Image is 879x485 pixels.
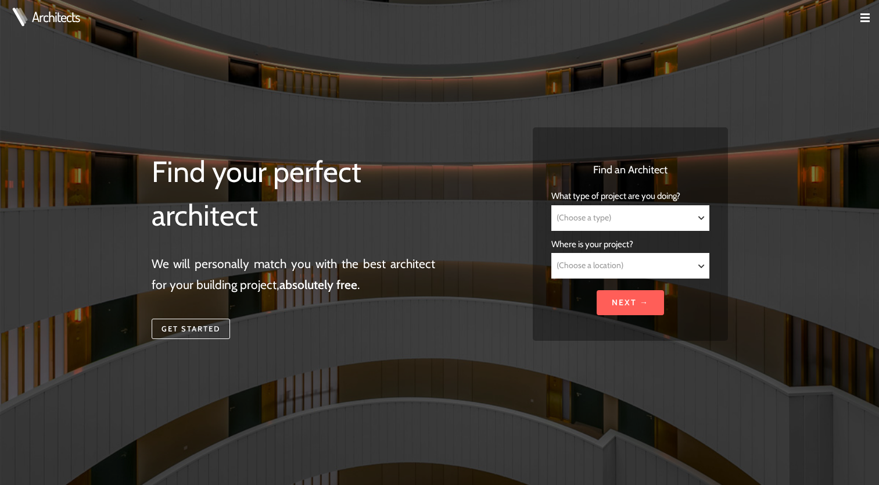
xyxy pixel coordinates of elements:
[152,319,230,340] a: Get started
[279,277,357,292] strong: absolutely free
[551,191,680,201] span: What type of project are you doing?
[32,10,80,24] a: Architects
[9,8,30,26] img: Architects
[597,290,664,315] input: Next →
[152,254,436,295] p: We will personally match you with the best architect for your building project, .
[551,162,709,178] h3: Find an Architect
[551,239,633,249] span: Where is your project?
[152,150,436,238] h1: Find your perfect architect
